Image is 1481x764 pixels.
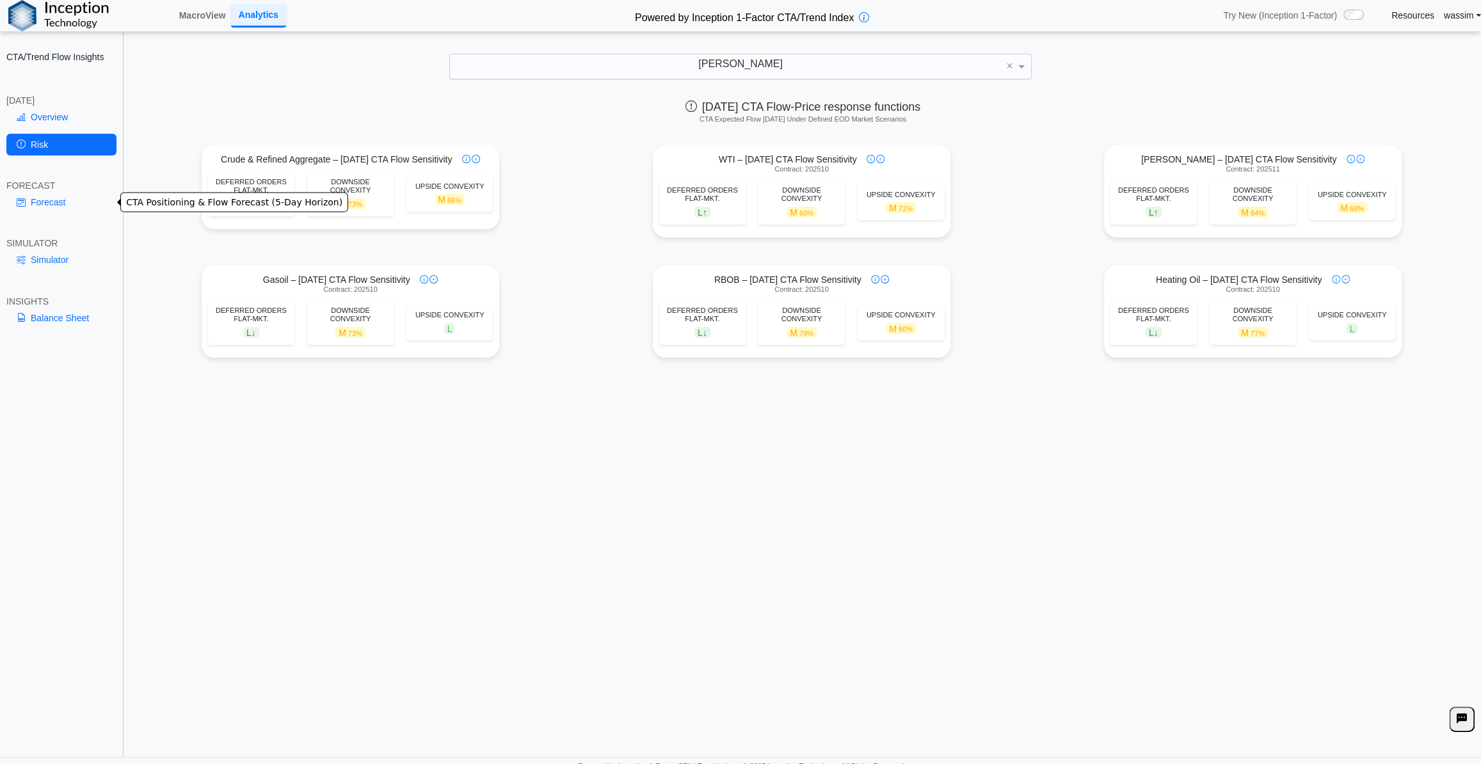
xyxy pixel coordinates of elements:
h2: CTA/Trend Flow Insights [6,51,116,63]
span: L [1346,323,1357,334]
span: L [694,327,710,338]
div: DEFERRED ORDERS FLAT-MKT. [214,178,288,195]
span: 60% [799,209,813,217]
div: DOWNSIDE CONVEXITY [314,306,387,323]
div: UPSIDE CONVEXITY [864,311,938,319]
span: [DATE] CTA Flow-Price response functions [685,100,920,113]
div: [DATE] [6,95,116,106]
span: L [1146,327,1162,338]
span: Contract: 202510 [774,285,828,294]
span: 64% [1251,209,1265,217]
a: Simulator [6,249,116,271]
div: INSIGHTS [6,296,116,307]
img: info-icon.svg [1347,155,1355,163]
div: UPSIDE CONVEXITY [413,311,486,319]
img: info-icon.svg [420,275,428,283]
span: M [1238,327,1268,338]
span: M [335,327,365,338]
img: info-icon.svg [462,155,470,163]
div: UPSIDE CONVEXITY [1315,311,1389,319]
span: [PERSON_NAME] – [DATE] CTA Flow Sensitivity [1141,154,1336,165]
span: M [787,327,817,338]
img: plus-icon.svg [1341,275,1350,283]
div: DOWNSIDE CONVEXITY [765,306,838,323]
a: Analytics [231,4,286,28]
span: 68% [1350,205,1364,212]
img: info-icon.svg [1332,275,1340,283]
img: plus-icon.svg [429,275,438,283]
span: Contract: 202510 [1226,285,1279,294]
div: DEFERRED ORDERS FLAT-MKT. [666,186,739,203]
a: Overview [6,106,116,128]
h2: Powered by Inception 1-Factor CTA/Trend Index [630,6,859,25]
span: ↓ [703,328,707,338]
a: wassim [1444,10,1481,21]
div: UPSIDE CONVEXITY [1315,191,1389,199]
span: M [1337,202,1367,213]
div: UPSIDE CONVEXITY [864,191,938,199]
div: DOWNSIDE CONVEXITY [1216,306,1290,323]
span: M [886,202,916,213]
span: 60% [899,325,913,333]
div: CTA Positioning & Flow Forecast (5-Day Horizon) [120,193,348,212]
img: plus-icon.svg [1356,155,1365,163]
div: SIMULATOR [6,237,116,249]
img: plus-icon.svg [876,155,885,163]
span: Crude & Refined Aggregate – [DATE] CTA Flow Sensitivity [221,154,452,165]
span: M [787,207,817,218]
span: 73% [348,200,362,208]
span: M [1238,207,1268,218]
div: DOWNSIDE CONVEXITY [765,186,838,203]
div: DEFERRED ORDERS FLAT-MKT. [1117,186,1190,203]
span: M [886,323,916,334]
h5: CTA Expected Flow [DATE] Under Defined EOD Market Scenarios [131,115,1474,123]
img: info-icon.svg [871,275,879,283]
a: Balance Sheet [6,307,116,329]
div: DEFERRED ORDERS FLAT-MKT. [666,306,739,323]
span: RBOB – [DATE] CTA Flow Sensitivity [714,274,861,285]
span: L [1146,207,1162,218]
span: WTI – [DATE] CTA Flow Sensitivity [719,154,857,165]
span: 72% [899,205,913,212]
span: ↓ [252,328,256,338]
span: Contract: 202510 [774,165,828,173]
span: 73% [348,330,362,337]
img: plus-icon.svg [881,275,889,283]
div: DOWNSIDE CONVEXITY [1216,186,1290,203]
span: ↓ [1154,328,1158,338]
div: UPSIDE CONVEXITY [413,182,486,191]
span: Gasoil – [DATE] CTA Flow Sensitivity [263,274,410,285]
span: Clear value [1004,54,1015,79]
span: ↑ [703,207,707,218]
a: MacroView [174,4,231,26]
img: info-icon.svg [867,155,875,163]
div: DEFERRED ORDERS FLAT-MKT. [214,306,288,323]
a: Risk [6,134,116,155]
div: FORECAST [6,180,116,191]
span: 66% [447,196,461,204]
span: 79% [799,330,813,337]
div: DEFERRED ORDERS FLAT-MKT. [1117,306,1190,323]
a: Forecast [6,191,116,213]
div: DOWNSIDE CONVEXITY [314,178,387,195]
img: plus-icon.svg [472,155,480,163]
span: ↑ [1154,207,1158,218]
span: Heating Oil – [DATE] CTA Flow Sensitivity [1156,274,1322,285]
span: L [444,323,456,334]
span: [PERSON_NAME] [698,58,783,69]
span: Contract: 202510 [323,285,377,294]
span: L [694,207,710,218]
span: Contract: 202511 [1226,165,1279,173]
span: 77% [1251,330,1265,337]
span: L [243,327,259,338]
span: Try New (Inception 1-Factor) [1223,10,1337,21]
span: × [1006,60,1013,72]
span: M [435,194,465,205]
a: Resources [1391,10,1434,21]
